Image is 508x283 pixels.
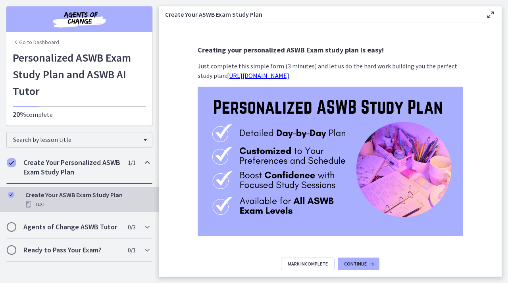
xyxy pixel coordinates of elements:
span: 20% [13,110,26,119]
div: Search by lesson title [6,132,152,148]
i: Completed [8,192,14,198]
span: 0 / 1 [128,245,135,255]
p: Just complete this simple form (3 minutes) and let us do the hard work building you the perfect s... [198,61,463,80]
span: Search by lesson title [13,136,139,143]
a: [URL][DOMAIN_NAME] [227,72,289,79]
div: Create Your ASWB Exam Study Plan [25,190,149,209]
img: Agents of Change [32,10,127,29]
span: 1 / 1 [128,158,135,167]
h1: Personalized ASWB Exam Study Plan and ASWB AI Tutor [13,49,146,99]
span: Continue [344,261,367,267]
button: Continue [338,258,379,270]
h2: Agents of Change ASWB Tutor [23,222,120,232]
img: Personalized_ASWB_Plan_.png [198,87,463,236]
div: Text [25,200,149,209]
span: Creating your personalized ASWB Exam study plan is easy! [198,45,384,54]
span: 0 / 3 [128,222,135,232]
h2: Create Your Personalized ASWB Exam Study Plan [23,158,120,177]
button: Mark Incomplete [281,258,335,270]
a: Go to Dashboard [13,38,59,46]
h3: Create Your ASWB Exam Study Plan [165,10,473,19]
h2: Ready to Pass Your Exam? [23,245,120,255]
span: Mark Incomplete [288,261,328,267]
p: complete [13,110,146,119]
i: Completed [7,158,16,167]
